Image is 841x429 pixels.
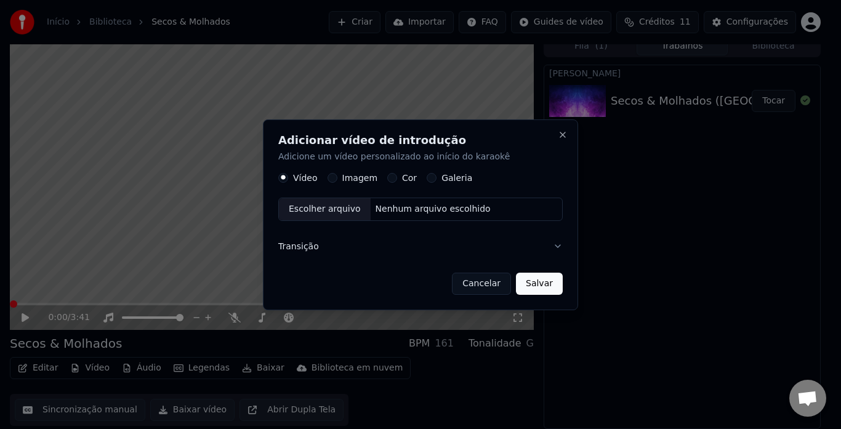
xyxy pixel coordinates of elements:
button: Transição [278,230,563,262]
button: Salvar [516,272,563,294]
h2: Adicionar vídeo de introdução [278,135,563,146]
div: Escolher arquivo [279,198,371,220]
p: Adicione um vídeo personalizado ao início do karaokê [278,151,563,163]
label: Imagem [342,174,377,182]
div: Nenhum arquivo escolhido [371,203,496,215]
label: Galeria [441,174,472,182]
button: Cancelar [452,272,511,294]
label: Vídeo [293,174,318,182]
label: Cor [402,174,417,182]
